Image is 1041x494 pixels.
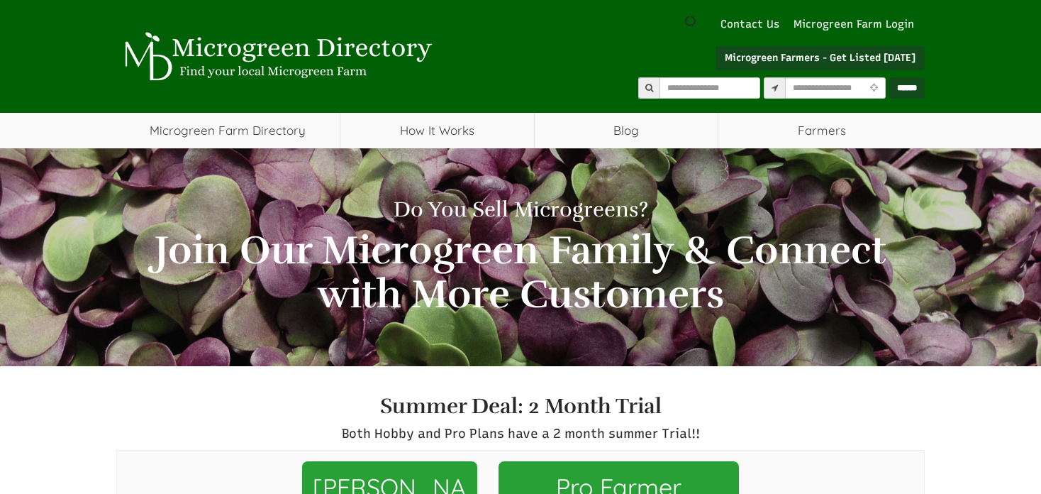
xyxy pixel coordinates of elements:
[794,17,921,32] a: Microgreen Farm Login
[116,113,340,148] a: Microgreen Farm Directory
[535,113,718,148] a: Blog
[380,393,662,419] strong: Summer Deal: 2 Month Trial
[718,113,925,148] span: Farmers
[713,17,786,32] a: Contact Us
[340,113,534,148] a: How It Works
[127,229,914,316] h2: Join Our Microgreen Family & Connect with More Customers
[716,46,925,70] a: Microgreen Farmers - Get Listed [DATE]
[127,198,914,221] h1: Do You Sell Microgreens?
[116,32,435,82] img: Microgreen Directory
[866,84,881,93] i: Use Current Location
[342,426,700,441] span: Both Hobby and Pro Plans have a 2 month summer Trial!!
